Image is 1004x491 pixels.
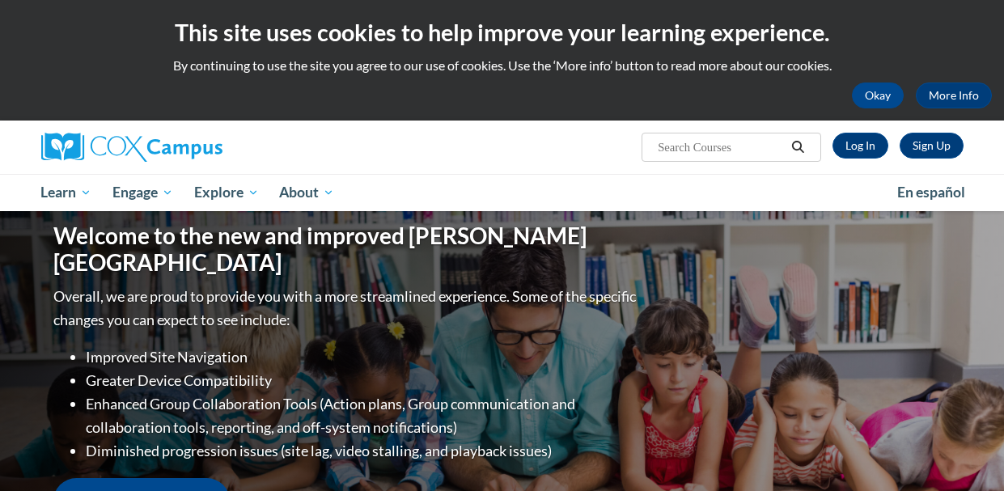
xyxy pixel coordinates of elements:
a: En español [887,176,976,210]
p: Overall, we are proud to provide you with a more streamlined experience. Some of the specific cha... [53,285,640,332]
a: Learn [31,174,103,211]
button: Search [786,138,810,157]
img: Cox Campus [41,133,222,162]
a: Explore [184,174,269,211]
a: Register [900,133,964,159]
a: About [269,174,345,211]
a: Cox Campus [41,133,333,162]
li: Improved Site Navigation [86,345,640,369]
div: Main menu [29,174,976,211]
input: Search Courses [656,138,786,157]
span: About [279,183,334,202]
span: Learn [40,183,91,202]
button: Okay [852,83,904,108]
span: En español [897,184,965,201]
a: Engage [102,174,184,211]
p: By continuing to use the site you agree to our use of cookies. Use the ‘More info’ button to read... [12,57,992,74]
a: More Info [916,83,992,108]
span: Explore [194,183,259,202]
a: Log In [832,133,888,159]
h2: This site uses cookies to help improve your learning experience. [12,16,992,49]
h1: Welcome to the new and improved [PERSON_NAME][GEOGRAPHIC_DATA] [53,222,640,277]
li: Diminished progression issues (site lag, video stalling, and playback issues) [86,439,640,463]
li: Enhanced Group Collaboration Tools (Action plans, Group communication and collaboration tools, re... [86,392,640,439]
li: Greater Device Compatibility [86,369,640,392]
span: Engage [112,183,173,202]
